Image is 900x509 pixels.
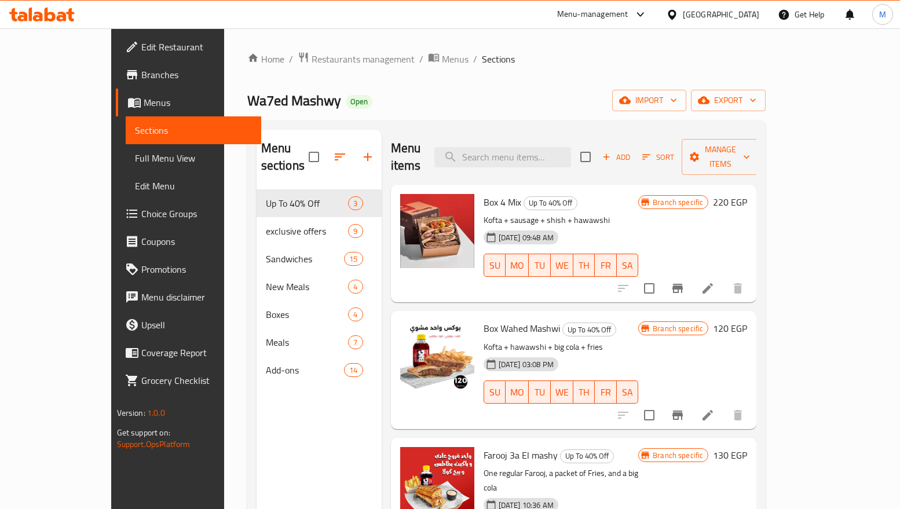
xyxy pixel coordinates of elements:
[135,179,253,193] span: Edit Menu
[601,151,632,164] span: Add
[117,425,170,440] span: Get support on:
[257,356,382,384] div: Add-ons14
[562,323,616,336] div: Up To 40% Off
[637,276,661,301] span: Select to update
[561,449,613,463] span: Up To 40% Off
[648,323,708,334] span: Branch specific
[349,198,362,209] span: 3
[266,335,349,349] span: Meals
[354,143,382,171] button: Add section
[533,257,546,274] span: TU
[326,143,354,171] span: Sort sections
[116,367,262,394] a: Grocery Checklist
[713,447,747,463] h6: 130 EGP
[116,61,262,89] a: Branches
[529,254,551,277] button: TU
[126,116,262,144] a: Sections
[257,301,382,328] div: Boxes4
[266,252,345,266] span: Sandwiches
[691,90,766,111] button: export
[247,52,284,66] a: Home
[344,363,363,377] div: items
[682,139,759,175] button: Manage items
[484,466,639,495] p: One regular Farooj, a packet of Fries, and a big cola
[510,384,524,401] span: MO
[484,193,521,211] span: Box 4 Mix
[346,97,372,107] span: Open
[879,8,886,21] span: M
[473,52,477,66] li: /
[484,213,639,228] p: Kofta + sausage + shish + hawawshi
[116,283,262,311] a: Menu disclaimer
[400,194,474,268] img: Box 4 Mix
[578,257,591,274] span: TH
[117,405,145,420] span: Version:
[573,254,595,277] button: TH
[135,151,253,165] span: Full Menu View
[257,217,382,245] div: exclusive offers9
[116,311,262,339] a: Upsell
[266,280,349,294] span: New Meals
[664,401,692,429] button: Branch-specific-item
[266,224,349,238] span: exclusive offers
[621,384,634,401] span: SA
[349,337,362,348] span: 7
[348,224,363,238] div: items
[348,196,363,210] div: items
[713,194,747,210] h6: 220 EGP
[141,40,253,54] span: Edit Restaurant
[617,380,639,404] button: SA
[701,281,715,295] a: Edit menu item
[348,335,363,349] div: items
[595,254,617,277] button: FR
[266,307,349,321] span: Boxes
[247,52,766,67] nav: breadcrumb
[141,318,253,332] span: Upsell
[302,145,326,169] span: Select all sections
[642,151,674,164] span: Sort
[524,196,577,210] div: Up To 40% Off
[599,257,612,274] span: FR
[391,140,421,174] h2: Menu items
[598,148,635,166] button: Add
[266,196,349,210] span: Up To 40% Off
[349,226,362,237] span: 9
[484,380,506,404] button: SU
[141,207,253,221] span: Choice Groups
[484,320,560,337] span: Box Wahed Mashwi
[348,307,363,321] div: items
[551,254,573,277] button: WE
[724,274,752,302] button: delete
[428,52,469,67] a: Menus
[116,339,262,367] a: Coverage Report
[524,196,577,210] span: Up To 40% Off
[700,93,756,108] span: export
[419,52,423,66] li: /
[598,148,635,166] span: Add item
[141,68,253,82] span: Branches
[506,254,529,277] button: MO
[621,93,677,108] span: import
[635,148,682,166] span: Sort items
[637,403,661,427] span: Select to update
[506,380,529,404] button: MO
[141,235,253,248] span: Coupons
[147,405,165,420] span: 1.0.0
[621,257,634,274] span: SA
[484,254,506,277] button: SU
[573,380,595,404] button: TH
[344,252,363,266] div: items
[266,363,345,377] span: Add-ons
[557,8,628,21] div: Menu-management
[648,197,708,208] span: Branch specific
[116,228,262,255] a: Coupons
[555,257,569,274] span: WE
[261,140,309,174] h2: Menu sections
[494,232,558,243] span: [DATE] 09:48 AM
[289,52,293,66] li: /
[482,52,515,66] span: Sections
[573,145,598,169] span: Select section
[298,52,415,67] a: Restaurants management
